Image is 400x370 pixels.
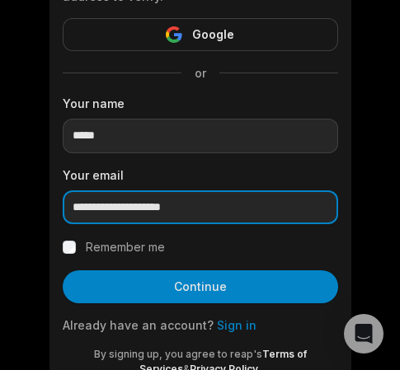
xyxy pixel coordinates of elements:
label: Your name [63,95,338,112]
div: Open Intercom Messenger [344,314,384,354]
a: Sign in [217,318,256,332]
label: Your email [63,166,338,184]
span: By signing up, you agree to reap's [94,348,262,360]
span: or [181,64,219,82]
button: Continue [63,270,338,303]
span: Google [192,25,234,44]
button: Google [63,18,338,51]
label: Remember me [86,237,165,257]
span: Already have an account? [63,318,214,332]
